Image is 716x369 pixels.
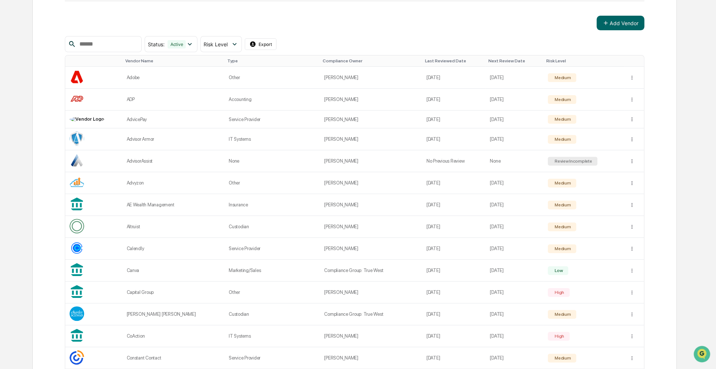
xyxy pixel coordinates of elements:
[485,216,543,238] td: [DATE]
[224,281,320,303] td: Other
[126,117,220,122] div: AdvicePay
[148,41,165,47] span: Status :
[33,55,119,63] div: Start new chat
[553,75,571,80] div: Medium
[553,356,571,361] div: Medium
[70,219,84,233] img: Vendor Logo
[422,347,485,369] td: [DATE]
[224,150,320,172] td: None
[72,161,88,166] span: Pylon
[70,131,84,146] img: Vendor Logo
[7,81,49,86] div: Past conversations
[50,126,93,139] a: 🗄️Attestations
[224,67,320,89] td: Other
[126,311,220,317] div: [PERSON_NAME] [PERSON_NAME]
[320,303,422,325] td: Compliance Group: True West
[224,325,320,347] td: IT Systems
[553,312,571,317] div: Medium
[422,281,485,303] td: [DATE]
[70,241,84,255] img: Vendor Logo
[224,347,320,369] td: Service Provider
[15,129,47,136] span: Preclearance
[70,306,84,321] img: Vendor Logo
[168,40,186,48] div: Active
[485,347,543,369] td: [DATE]
[320,216,422,238] td: [PERSON_NAME]
[60,99,63,105] span: •
[422,260,485,281] td: [DATE]
[693,345,712,365] iframe: Open customer support
[224,303,320,325] td: Custodian
[546,58,622,63] div: Toggle SortBy
[422,325,485,347] td: [DATE]
[126,246,220,251] div: Calendly
[71,58,119,63] div: Toggle SortBy
[422,194,485,216] td: [DATE]
[126,290,220,295] div: Capital Group
[7,130,13,136] div: 🖐️
[488,58,540,63] div: Toggle SortBy
[320,110,422,128] td: [PERSON_NAME]
[553,268,563,273] div: Low
[126,202,220,207] div: AE Wealth Management
[553,246,571,251] div: Medium
[7,92,19,104] img: Sigrid Alegria
[422,150,485,172] td: No Previous Review
[320,281,422,303] td: [PERSON_NAME]
[4,126,50,139] a: 🖐️Preclearance
[485,128,543,150] td: [DATE]
[553,224,571,229] div: Medium
[320,172,422,194] td: [PERSON_NAME]
[224,238,320,260] td: Service Provider
[124,58,133,66] button: Start new chat
[553,202,571,207] div: Medium
[227,58,317,63] div: Toggle SortBy
[422,216,485,238] td: [DATE]
[126,97,220,102] div: ADP
[553,290,564,295] div: High
[485,89,543,110] td: [DATE]
[113,79,133,88] button: See all
[422,89,485,110] td: [DATE]
[125,58,221,63] div: Toggle SortBy
[597,16,644,30] button: Add Vendor
[320,194,422,216] td: [PERSON_NAME]
[126,355,220,361] div: Constant Contact
[224,194,320,216] td: Insurance
[422,303,485,325] td: [DATE]
[485,303,543,325] td: [DATE]
[224,260,320,281] td: Marketing/Sales
[70,175,84,190] img: Vendor Logo
[422,110,485,128] td: [DATE]
[126,136,220,142] div: Advisor Armor
[425,58,483,63] div: Toggle SortBy
[630,58,641,63] div: Toggle SortBy
[51,160,88,166] a: Powered byPylon
[553,137,571,142] div: Medium
[320,325,422,347] td: [PERSON_NAME]
[126,180,220,186] div: Advyzon
[70,350,84,365] img: Vendor Logo
[485,281,543,303] td: [DATE]
[485,150,543,172] td: None
[224,172,320,194] td: Other
[4,140,49,153] a: 🔎Data Lookup
[126,333,220,339] div: CoAction
[7,55,20,69] img: 1746055101610-c473b297-6a78-478c-a979-82029cc54cd1
[224,89,320,110] td: Accounting
[422,128,485,150] td: [DATE]
[70,70,84,84] img: Vendor Logo
[485,238,543,260] td: [DATE]
[33,63,100,69] div: We're available if you need us!
[245,38,277,50] button: Export
[15,55,28,69] img: 8933085812038_c878075ebb4cc5468115_72.jpg
[224,110,320,128] td: Service Provider
[320,150,422,172] td: [PERSON_NAME]
[422,67,485,89] td: [DATE]
[126,268,220,273] div: Canva
[320,128,422,150] td: [PERSON_NAME]
[553,334,564,339] div: High
[224,216,320,238] td: Custodian
[70,153,84,168] img: Vendor Logo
